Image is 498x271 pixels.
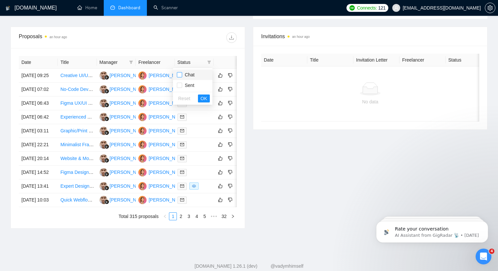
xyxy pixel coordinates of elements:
[208,212,219,220] li: Next 5 Pages
[19,166,58,179] td: [DATE] 14:52
[218,142,223,147] span: like
[176,95,193,102] button: Reset
[104,89,109,94] img: gigradar-bm.png
[99,142,148,147] a: AI[PERSON_NAME]
[216,113,224,121] button: like
[110,169,148,176] div: [PERSON_NAME]
[138,85,147,94] img: AL
[149,196,186,203] div: [PERSON_NAME]
[60,156,134,161] a: Website & Mobile Platform Designer
[226,113,234,121] button: dislike
[180,170,184,174] span: mail
[229,212,237,220] li: Next Page
[261,54,307,67] th: Date
[485,5,495,11] span: setting
[99,154,108,163] img: AI
[97,56,136,69] th: Manager
[193,213,200,220] a: 4
[58,138,97,152] td: Minimalist Framer Expert. 2 Pages (Typography-First, No Animation)
[119,212,158,220] li: Total 315 proposals
[138,182,147,190] img: AL
[227,35,236,40] span: download
[226,141,234,149] button: dislike
[201,95,207,102] span: OK
[485,3,495,13] button: setting
[180,156,184,160] span: mail
[138,72,186,78] a: AL[PERSON_NAME]
[261,32,479,41] span: Invitations
[99,127,108,135] img: AI
[99,182,108,190] img: AI
[104,186,109,190] img: gigradar-bm.png
[99,128,148,133] a: AI[PERSON_NAME]
[19,124,58,138] td: [DATE] 03:11
[180,115,184,119] span: mail
[99,155,148,161] a: AI[PERSON_NAME]
[226,99,234,107] button: dislike
[216,168,224,176] button: like
[229,212,237,220] button: right
[218,114,223,120] span: like
[138,113,147,121] img: AL
[182,83,194,88] span: Sent
[110,86,148,93] div: [PERSON_NAME]
[58,110,97,124] td: Experienced Figma UX/UI Designer for SaaS Product
[19,32,128,43] div: Proposals
[216,127,224,135] button: like
[99,114,148,119] a: AI[PERSON_NAME]
[104,200,109,204] img: gigradar-bm.png
[99,169,148,175] a: AI[PERSON_NAME]
[177,213,184,220] a: 2
[110,5,115,10] span: dashboard
[198,95,210,102] button: OK
[292,35,310,39] time: an hour ago
[216,196,224,204] button: like
[138,142,186,147] a: AL[PERSON_NAME]
[99,99,108,107] img: AI
[149,141,186,148] div: [PERSON_NAME]
[110,141,148,148] div: [PERSON_NAME]
[218,156,223,161] span: like
[138,100,186,105] a: AL[PERSON_NAME]
[104,144,109,149] img: gigradar-bm.png
[182,72,195,77] span: Chat
[19,69,58,83] td: [DATE] 09:25
[99,86,148,92] a: AI[PERSON_NAME]
[201,213,208,220] a: 5
[99,183,148,188] a: AI[PERSON_NAME]
[104,75,109,80] img: gigradar-bm.png
[58,124,97,138] td: Graphic/Print Designer to Convert Figma Asset into Adobe Illustrator Ready to Print Graphic
[60,87,216,92] a: No-Code Developer & Automation Specialist (MVPs + Workflow Automation)
[163,214,167,218] span: left
[99,59,126,66] span: Manager
[138,183,186,188] a: AL[PERSON_NAME]
[201,212,208,220] li: 5
[216,71,224,79] button: like
[58,152,97,166] td: Website & Mobile Platform Designer
[228,183,233,189] span: dislike
[192,184,196,188] span: eye
[19,96,58,110] td: [DATE] 06:43
[49,35,67,39] time: an hour ago
[19,138,58,152] td: [DATE] 22:21
[19,193,58,207] td: [DATE] 10:03
[99,113,108,121] img: AI
[110,182,148,190] div: [PERSON_NAME]
[138,86,186,92] a: AL[PERSON_NAME]
[489,249,494,254] span: 4
[104,117,109,121] img: gigradar-bm.png
[19,56,58,69] th: Date
[446,54,492,67] th: Status
[129,60,133,64] span: filter
[485,5,495,11] a: setting
[228,114,233,120] span: dislike
[110,72,148,79] div: [PERSON_NAME]
[58,96,97,110] td: Figma UX/UI Designer for Commercial SaaS Product
[270,263,303,269] a: @vadymhimself
[266,98,474,105] div: No data
[110,99,148,107] div: [PERSON_NAME]
[216,154,224,162] button: like
[226,154,234,162] button: dislike
[58,166,97,179] td: Figma Designer for High-Quality Meta Ads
